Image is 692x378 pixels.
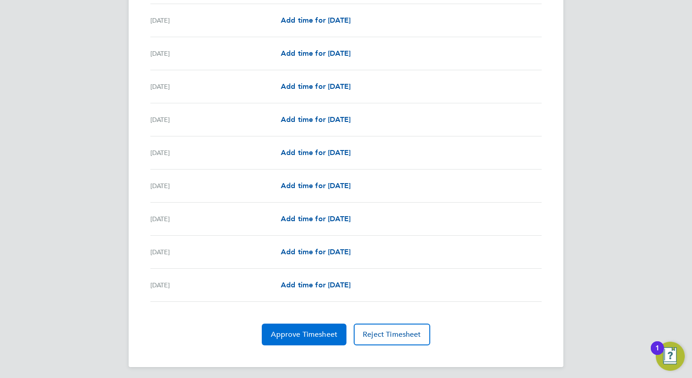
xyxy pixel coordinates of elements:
span: Add time for [DATE] [281,49,351,58]
span: Add time for [DATE] [281,247,351,256]
div: [DATE] [150,213,281,224]
button: Approve Timesheet [262,324,346,345]
a: Add time for [DATE] [281,147,351,158]
a: Add time for [DATE] [281,280,351,291]
div: [DATE] [150,81,281,92]
div: [DATE] [150,48,281,59]
a: Add time for [DATE] [281,81,351,92]
a: Add time for [DATE] [281,247,351,257]
a: Add time for [DATE] [281,15,351,26]
button: Reject Timesheet [354,324,430,345]
span: Add time for [DATE] [281,82,351,91]
span: Approve Timesheet [271,330,337,339]
div: [DATE] [150,15,281,26]
button: Open Resource Center, 1 new notification [656,342,685,371]
span: Add time for [DATE] [281,281,351,289]
span: Add time for [DATE] [281,148,351,157]
a: Add time for [DATE] [281,213,351,224]
div: [DATE] [150,247,281,257]
div: [DATE] [150,147,281,158]
div: [DATE] [150,180,281,191]
a: Add time for [DATE] [281,48,351,59]
div: [DATE] [150,280,281,291]
span: Reject Timesheet [363,330,421,339]
div: 1 [655,348,659,360]
span: Add time for [DATE] [281,16,351,24]
div: [DATE] [150,114,281,125]
a: Add time for [DATE] [281,180,351,191]
span: Add time for [DATE] [281,214,351,223]
span: Add time for [DATE] [281,115,351,124]
span: Add time for [DATE] [281,181,351,190]
a: Add time for [DATE] [281,114,351,125]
